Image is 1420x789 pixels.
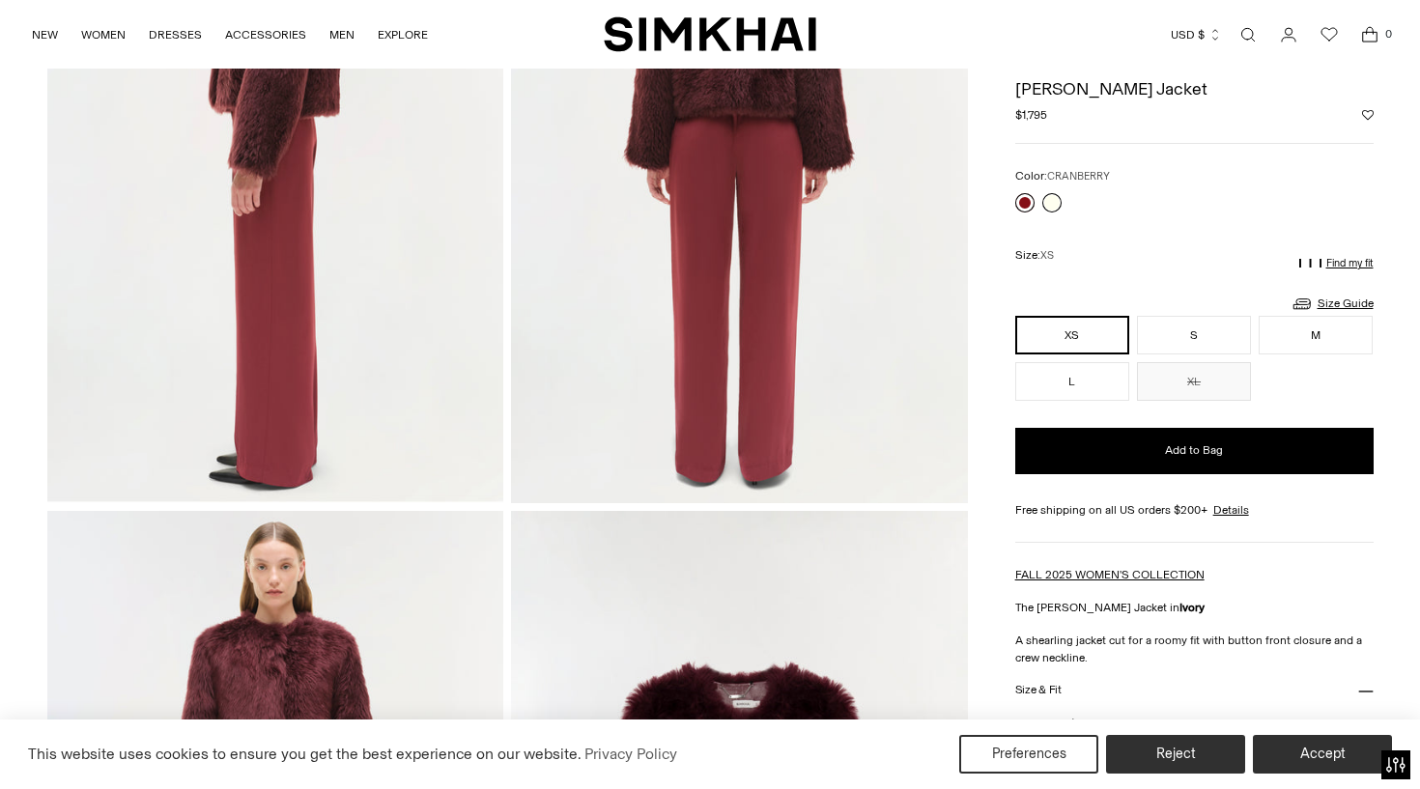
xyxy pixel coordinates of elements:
[959,735,1098,774] button: Preferences
[1015,80,1374,98] h1: [PERSON_NAME] Jacket
[1253,735,1392,774] button: Accept
[1350,15,1389,54] a: Open cart modal
[582,740,680,769] a: Privacy Policy (opens in a new tab)
[604,15,816,53] a: SIMKHAI
[1015,684,1062,696] h3: Size & Fit
[1015,715,1374,749] p: Model is 5'10" and wearing size Small Fully Lined, Button Front
[1179,601,1205,614] strong: Ivory
[1015,362,1129,401] button: L
[1015,428,1374,474] button: Add to Bag
[32,14,58,56] a: NEW
[1106,735,1245,774] button: Reject
[1015,568,1205,581] a: FALL 2025 WOMEN'S COLLECTION
[1171,14,1222,56] button: USD $
[1137,362,1251,401] button: XL
[1165,442,1223,459] span: Add to Bag
[15,716,194,774] iframe: Sign Up via Text for Offers
[28,745,582,763] span: This website uses cookies to ensure you get the best experience on our website.
[1310,15,1349,54] a: Wishlist
[1269,15,1308,54] a: Go to the account page
[1259,316,1373,354] button: M
[1040,249,1054,262] span: XS
[149,14,202,56] a: DRESSES
[1379,25,1397,42] span: 0
[1213,501,1249,519] a: Details
[1137,316,1251,354] button: S
[1015,316,1129,354] button: XS
[1015,501,1374,519] div: Free shipping on all US orders $200+
[1015,106,1047,124] span: $1,795
[1015,599,1374,616] p: The [PERSON_NAME] Jacket in
[81,14,126,56] a: WOMEN
[378,14,428,56] a: EXPLORE
[225,14,306,56] a: ACCESSORIES
[1015,666,1374,716] button: Size & Fit
[1047,170,1110,183] span: CRANBERRY
[1291,292,1374,316] a: Size Guide
[1015,632,1374,666] p: A shearling jacket cut for a roomy fit with button front closure and a crew neckline.
[1362,109,1374,121] button: Add to Wishlist
[329,14,355,56] a: MEN
[1015,167,1110,185] label: Color:
[1229,15,1267,54] a: Open search modal
[1015,246,1054,265] label: Size:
